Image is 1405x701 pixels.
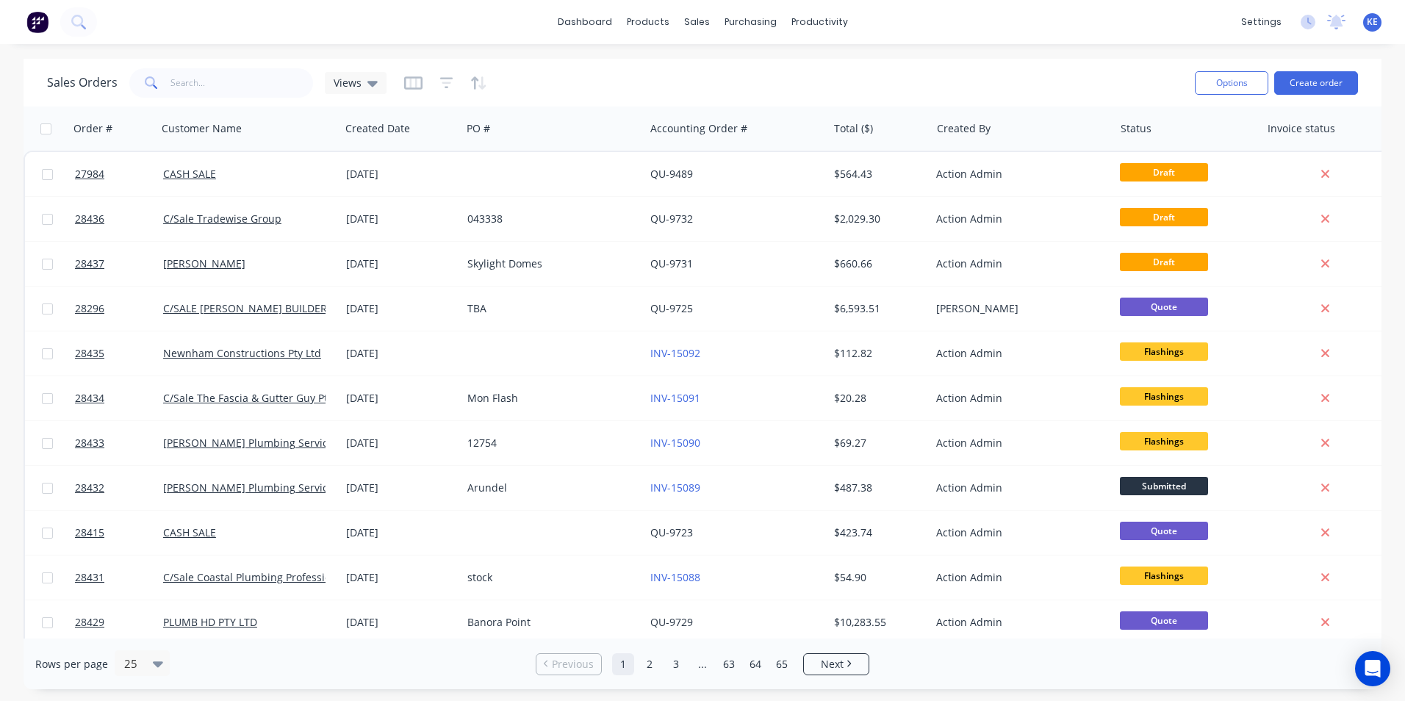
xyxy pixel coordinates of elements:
[834,481,920,495] div: $487.38
[75,346,104,361] span: 28435
[163,256,245,270] a: [PERSON_NAME]
[937,121,991,136] div: Created By
[163,212,281,226] a: C/Sale Tradewise Group
[75,256,104,271] span: 28437
[1120,522,1208,540] span: Quote
[346,436,456,450] div: [DATE]
[936,436,1099,450] div: Action Admin
[834,212,920,226] div: $2,029.30
[467,436,630,450] div: 12754
[744,653,766,675] a: Page 64
[75,376,163,420] a: 28434
[73,121,112,136] div: Order #
[530,653,875,675] ul: Pagination
[552,657,594,672] span: Previous
[834,570,920,585] div: $54.90
[936,391,1099,406] div: Action Admin
[1120,387,1208,406] span: Flashings
[1120,567,1208,585] span: Flashings
[346,570,456,585] div: [DATE]
[163,436,370,450] a: [PERSON_NAME] Plumbing Service Pty Ltd
[612,653,634,675] a: Page 1 is your current page
[771,653,793,675] a: Page 65
[75,481,104,495] span: 28432
[821,657,844,672] span: Next
[346,391,456,406] div: [DATE]
[467,615,630,630] div: Banora Point
[75,436,104,450] span: 28433
[170,68,314,98] input: Search...
[346,481,456,495] div: [DATE]
[47,76,118,90] h1: Sales Orders
[834,436,920,450] div: $69.27
[834,301,920,316] div: $6,593.51
[1234,11,1289,33] div: settings
[75,301,104,316] span: 28296
[75,525,104,540] span: 28415
[346,301,456,316] div: [DATE]
[1120,432,1208,450] span: Flashings
[1120,342,1208,361] span: Flashings
[1120,208,1208,226] span: Draft
[1120,611,1208,630] span: Quote
[467,481,630,495] div: Arundel
[1121,121,1151,136] div: Status
[163,525,216,539] a: CASH SALE
[346,525,456,540] div: [DATE]
[334,75,362,90] span: Views
[550,11,619,33] a: dashboard
[936,256,1099,271] div: Action Admin
[665,653,687,675] a: Page 3
[650,301,693,315] a: QU-9725
[346,167,456,181] div: [DATE]
[75,212,104,226] span: 28436
[936,212,1099,226] div: Action Admin
[75,331,163,375] a: 28435
[691,653,714,675] a: Jump forward
[936,570,1099,585] div: Action Admin
[75,600,163,644] a: 28429
[536,657,601,672] a: Previous page
[75,511,163,555] a: 28415
[1120,298,1208,316] span: Quote
[650,346,700,360] a: INV-15092
[650,391,700,405] a: INV-15091
[163,346,321,360] a: Newnham Constructions Pty Ltd
[804,657,869,672] a: Next page
[75,152,163,196] a: 27984
[346,212,456,226] div: [DATE]
[1120,163,1208,181] span: Draft
[1355,651,1390,686] div: Open Intercom Messenger
[936,525,1099,540] div: Action Admin
[346,346,456,361] div: [DATE]
[75,242,163,286] a: 28437
[75,466,163,510] a: 28432
[1195,71,1268,95] button: Options
[75,556,163,600] a: 28431
[163,615,257,629] a: PLUMB HD PTY LTD
[75,570,104,585] span: 28431
[936,346,1099,361] div: Action Admin
[1268,121,1335,136] div: Invoice status
[75,167,104,181] span: 27984
[639,653,661,675] a: Page 2
[467,570,630,585] div: stock
[467,301,630,316] div: TBA
[650,212,693,226] a: QU-9732
[1274,71,1358,95] button: Create order
[834,167,920,181] div: $564.43
[163,167,216,181] a: CASH SALE
[467,391,630,406] div: Mon Flash
[346,256,456,271] div: [DATE]
[467,256,630,271] div: Skylight Domes
[619,11,677,33] div: products
[650,167,693,181] a: QU-9489
[650,615,693,629] a: QU-9729
[35,657,108,672] span: Rows per page
[650,525,693,539] a: QU-9723
[75,615,104,630] span: 28429
[650,256,693,270] a: QU-9731
[163,391,351,405] a: C/Sale The Fascia & Gutter Guy Pty Ltd
[75,287,163,331] a: 28296
[834,391,920,406] div: $20.28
